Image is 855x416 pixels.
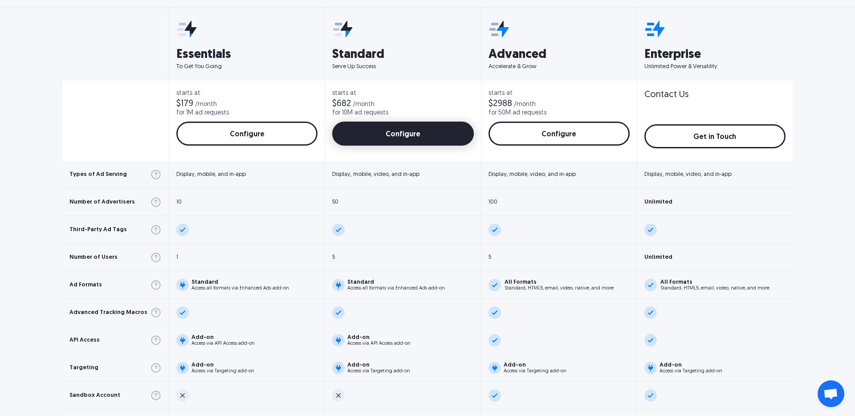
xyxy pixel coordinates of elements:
[644,171,732,177] div: Display, mobile, video, and in-app
[504,362,566,368] div: Add-on
[191,369,254,374] div: Access via Targeting add-on
[69,199,135,205] div: Number of Advertisers
[489,199,497,205] div: 100
[504,369,566,374] div: Access via Targeting add-on
[347,362,410,368] div: Add-on
[191,341,255,346] div: Access via API Access add-on
[176,63,318,71] p: To Get You Going
[176,254,178,260] div: 1
[489,110,546,116] div: for 50M ad requests
[818,380,844,407] div: Open chat
[69,282,102,288] div: Ad Formats
[332,199,338,205] div: 50
[191,286,289,291] div: Access all formats via Enhanced Ads add-on
[514,102,536,108] div: /month
[176,110,229,116] div: for 1M ad requests
[489,63,630,71] p: Accelerate & Grow
[69,171,127,177] div: Types of Ad Serving
[332,122,473,146] a: Configure
[191,334,255,340] div: Add-on
[176,122,318,146] a: Configure
[353,102,375,108] div: /month
[489,49,630,61] h3: Advanced
[660,362,722,368] div: Add-on
[332,110,388,116] div: for 10M ad requests
[644,49,786,61] h3: Enterprise
[332,63,473,71] p: Serve Up Success
[660,286,769,291] div: Standard, HTML5, email, video, native, and more
[332,171,419,177] div: Display, mobile, video, and in-app
[644,124,786,148] a: Get in Touch
[69,310,147,315] div: Advanced Tracking Macros
[176,171,246,177] div: Display, mobile, and in-app
[505,286,614,291] div: Standard, HTML5, email, video, native, and more
[69,365,98,371] div: Targeting
[347,341,411,346] div: Access via API Access add-on
[69,337,100,343] div: API Access
[176,99,193,108] div: $179
[505,279,614,285] div: All Formats
[347,334,411,340] div: Add-on
[347,286,445,291] div: Access all formats via Enhanced Ads add-on
[176,49,318,61] h3: Essentials
[489,171,576,177] div: Display, mobile, video, and in-app
[347,279,445,285] div: Standard
[332,90,473,97] div: starts at
[176,199,182,205] div: 10
[347,369,410,374] div: Access via Targeting add-on
[644,90,688,99] div: Contact Us
[660,369,722,374] div: Access via Targeting add-on
[644,199,672,205] div: Unlimited
[191,279,289,285] div: Standard
[191,362,254,368] div: Add-on
[332,254,335,260] div: 5
[69,254,118,260] div: Number of Users
[489,99,512,108] div: $2988
[660,279,769,285] div: All Formats
[332,49,473,61] h3: Standard
[644,254,672,260] div: Unlimited
[332,99,351,108] div: $682
[489,254,491,260] div: 5
[69,227,127,232] div: Third-Party Ad Tags
[644,63,786,71] p: Unlimited Power & Versatility
[69,392,120,398] div: Sandbox Account
[489,122,630,146] a: Configure
[489,90,630,97] div: starts at
[195,102,217,108] div: /month
[176,90,318,97] div: starts at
